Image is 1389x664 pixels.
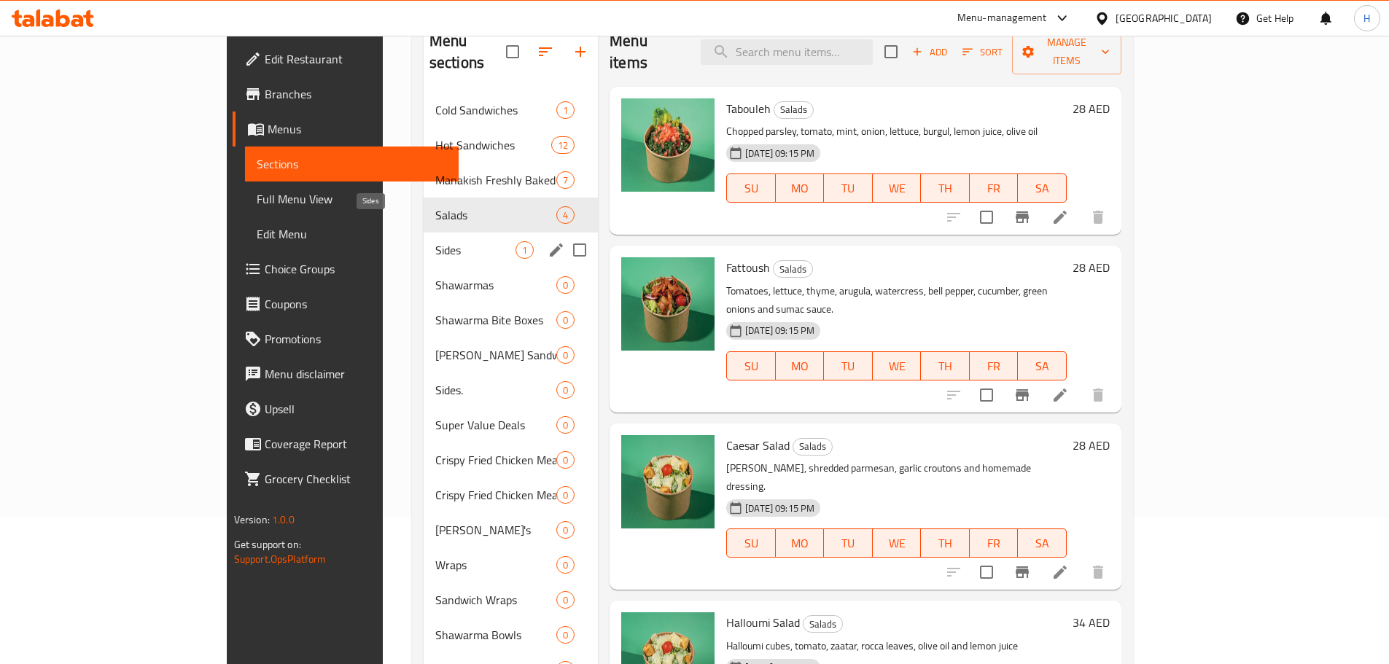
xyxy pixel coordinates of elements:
[435,626,556,644] span: Shawarma Bowls
[435,241,515,259] span: Sides
[265,85,447,103] span: Branches
[557,313,574,327] span: 0
[776,351,825,380] button: MO
[1073,435,1110,456] h6: 28 AED
[557,628,574,642] span: 0
[733,533,769,554] span: SU
[556,416,575,434] div: items
[435,171,556,189] span: Manakish Freshly Baked From Oven
[233,426,459,461] a: Coverage Report
[233,112,459,147] a: Menus
[873,351,922,380] button: WE
[556,206,575,224] div: items
[959,41,1006,63] button: Sort
[435,276,556,294] span: Shawarmas
[726,282,1067,319] p: Tomatoes, lettuce, thyme, arugula, watercress, bell pepper, cucumber, green onions and sumac sauce.
[233,286,459,321] a: Coupons
[563,34,598,69] button: Add section
[424,93,598,128] div: Cold Sandwiches1
[528,34,563,69] span: Sort sections
[1024,178,1061,199] span: SA
[556,451,575,469] div: items
[726,459,1067,496] p: [PERSON_NAME], shredded parmesan, garlic croutons and homemade dressing.
[435,591,556,609] span: Sandwich Wraps
[1363,10,1370,26] span: H
[424,512,598,547] div: [PERSON_NAME]'s0
[621,257,715,351] img: Fattoush
[906,41,953,63] span: Add item
[879,533,916,554] span: WE
[556,346,575,364] div: items
[726,637,1067,655] p: Halloumi cubes, tomato, zaatar, rocca leaves, olive oil and lemon juice
[557,173,574,187] span: 7
[557,418,574,432] span: 0
[435,486,556,504] div: Crispy Fried Chicken Meals For Sharing
[435,556,556,574] div: Wraps
[726,98,771,120] span: Tabouleh
[1073,257,1110,278] h6: 28 AED
[830,533,867,554] span: TU
[824,173,873,203] button: TU
[803,615,843,633] div: Salads
[1116,10,1212,26] div: [GEOGRAPHIC_DATA]
[556,101,575,119] div: items
[265,365,447,383] span: Menu disclaimer
[726,434,790,456] span: Caesar Salad
[557,523,574,537] span: 0
[557,453,574,467] span: 0
[1081,555,1116,590] button: delete
[265,435,447,453] span: Coverage Report
[782,533,819,554] span: MO
[435,101,556,119] span: Cold Sandwiches
[962,44,1003,60] span: Sort
[621,98,715,192] img: Tabouleh
[557,593,574,607] span: 0
[726,351,775,380] button: SU
[435,311,556,329] div: Shawarma Bite Boxes
[804,616,842,633] span: Salads
[1081,200,1116,235] button: delete
[557,208,574,222] span: 4
[556,171,575,189] div: items
[557,348,574,362] span: 0
[776,173,825,203] button: MO
[435,206,556,224] span: Salads
[970,173,1019,203] button: FR
[976,533,1013,554] span: FR
[1005,378,1040,413] button: Branch-specific-item
[921,528,970,558] button: TH
[927,356,964,377] span: TH
[557,558,574,572] span: 0
[556,276,575,294] div: items
[927,178,964,199] span: TH
[830,178,867,199] span: TU
[435,346,556,364] span: [PERSON_NAME] Sandwiches
[733,356,769,377] span: SU
[429,30,506,74] h2: Menu sections
[879,356,916,377] span: WE
[793,438,832,455] span: Salads
[265,470,447,488] span: Grocery Checklist
[726,612,800,633] span: Halloumi Salad
[876,36,906,67] span: Select section
[545,239,567,261] button: edit
[497,36,528,67] span: Select all sections
[1051,386,1069,404] a: Edit menu item
[424,582,598,617] div: Sandwich Wraps0
[610,30,683,74] h2: Menu items
[516,243,533,257] span: 1
[773,260,813,278] div: Salads
[976,178,1013,199] span: FR
[906,41,953,63] button: Add
[245,147,459,181] a: Sections
[265,50,447,68] span: Edit Restaurant
[556,486,575,504] div: items
[1024,34,1110,70] span: Manage items
[435,136,551,154] span: Hot Sandwiches
[1051,208,1069,226] a: Edit menu item
[910,44,949,60] span: Add
[435,451,556,469] div: Crispy Fried Chicken Meals For One
[424,267,598,302] div: Shawarmas0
